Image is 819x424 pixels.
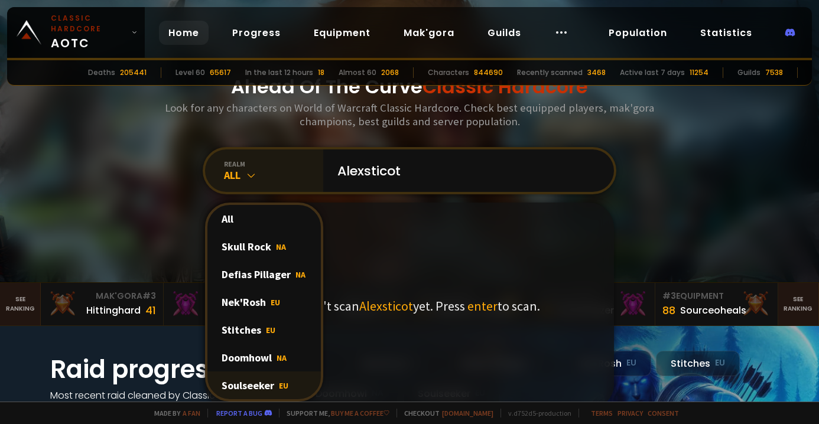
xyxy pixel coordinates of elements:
div: Skull Rock [207,233,321,260]
h3: Look for any characters on World of Warcraft Classic Hardcore. Check best equipped players, mak'g... [160,101,659,128]
div: Sourceoheals [680,303,746,318]
div: Deaths [88,67,115,78]
div: 2068 [381,67,399,78]
a: Home [159,21,209,45]
a: Report a bug [216,409,262,418]
span: NA [276,242,286,252]
span: EU [271,297,280,308]
a: Mak'gora [394,21,464,45]
a: Statistics [691,21,762,45]
a: Consent [648,409,679,418]
div: Hittinghard [86,303,141,318]
span: Alexsticot [359,298,413,314]
small: EU [715,357,725,369]
div: 844690 [474,67,503,78]
div: 7538 [765,67,783,78]
div: 205441 [120,67,147,78]
div: Soulseeker [207,371,321,399]
span: EU [266,325,275,335]
div: Stitches [656,351,740,376]
a: Guilds [478,21,531,45]
a: #3Equipment88Sourceoheals [655,283,778,325]
span: # 3 [142,290,156,302]
h1: Raid progress [50,351,287,388]
div: realm [224,159,323,168]
div: Active last 7 days [620,67,685,78]
span: Checkout [396,409,493,418]
div: 3468 [587,67,606,78]
span: EU [279,380,288,391]
div: Doomhowl [207,344,321,371]
span: NA [277,353,287,363]
div: 11254 [690,67,708,78]
div: 65617 [210,67,231,78]
span: Support me, [279,409,389,418]
div: Mak'Gora [171,290,279,302]
div: Equipment [662,290,771,302]
span: # 3 [662,290,676,302]
div: Guilds [737,67,760,78]
input: Search a character... [330,149,600,192]
div: Level 60 [175,67,205,78]
a: Buy me a coffee [331,409,389,418]
small: EU [626,357,636,369]
span: AOTC [51,13,126,52]
div: Characters [428,67,469,78]
span: Made by [147,409,200,418]
a: Progress [223,21,290,45]
span: NA [295,269,305,280]
div: Mak'Gora [48,290,156,302]
a: a fan [183,409,200,418]
a: Seeranking [778,283,819,325]
h1: Ahead Of The Curve [231,73,588,101]
div: Almost 60 [339,67,376,78]
h4: Most recent raid cleaned by Classic Hardcore guilds [50,388,287,418]
span: enter [467,298,498,314]
div: Stitches [207,316,321,344]
p: We didn't scan yet. Press to scan. [279,298,540,314]
span: v. d752d5 - production [500,409,571,418]
div: All [207,205,321,233]
div: 18 [318,67,324,78]
div: Recently scanned [517,67,583,78]
div: All [224,168,323,182]
small: Classic Hardcore [51,13,126,34]
a: [DOMAIN_NAME] [442,409,493,418]
div: Nek'Rosh [207,288,321,316]
a: Mak'Gora#3Hittinghard41 [41,283,164,325]
div: 88 [662,302,675,318]
div: Defias Pillager [207,260,321,288]
a: Population [599,21,677,45]
a: Equipment [304,21,380,45]
a: Classic HardcoreAOTC [7,7,145,58]
a: Mak'Gora#2Rivench100 [164,283,287,325]
div: 41 [145,302,156,318]
span: Classic Hardcore [422,73,588,100]
a: Privacy [617,409,643,418]
a: Terms [591,409,613,418]
div: In the last 12 hours [245,67,313,78]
